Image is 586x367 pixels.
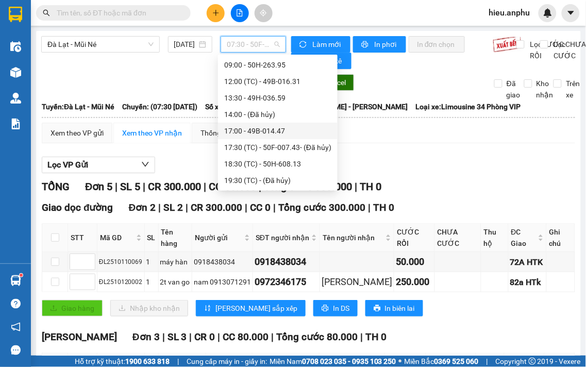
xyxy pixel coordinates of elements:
strong: 1900 633 818 [125,357,170,365]
span: copyright [529,358,536,365]
span: ⚪️ [399,359,402,363]
span: | [273,202,276,213]
th: Thu hộ [481,224,509,252]
img: 9k= [493,36,522,53]
div: 13:30 - 49H-036.59 [224,92,331,104]
div: nam 0913071291 [194,276,251,288]
div: 17:00 - 49B-014.47 [224,125,331,137]
span: Cung cấp máy in - giấy in: [187,356,267,367]
div: anh hồng [9,32,91,44]
span: SL 5 [120,180,140,193]
span: Miền Bắc [405,356,479,367]
img: warehouse-icon [10,93,21,104]
span: In biên lai [385,303,415,314]
span: CC 80.000 [223,331,269,343]
span: Lọc CƯỚC RỒI [526,39,566,61]
button: uploadGiao hàng [42,300,103,316]
span: sort-ascending [204,305,211,313]
div: 19:30 (TC) - (Đã hủy) [224,175,331,186]
span: Lọc VP Gửi [47,158,88,171]
button: caret-down [562,4,580,22]
span: Đơn 2 [129,202,156,213]
span: | [204,180,206,193]
span: sync [299,41,308,49]
span: SL 3 [168,331,187,343]
th: STT [68,224,97,252]
span: Người gửi [195,232,242,243]
span: aim [260,9,267,16]
button: printerIn DS [313,300,358,316]
div: [PERSON_NAME] [9,9,91,32]
span: ĐC Giao [511,226,536,249]
span: printer [361,41,370,49]
button: printerIn biên lai [365,300,423,316]
span: TH 0 [373,202,394,213]
div: [PERSON_NAME] [322,275,392,289]
td: 0918438034 [253,252,320,272]
span: CR 300.000 [191,202,242,213]
div: ĐL2510110069 [99,257,143,267]
div: 0973890051 [98,44,203,59]
div: 12:00 (TC) - 49B-016.31 [224,76,331,87]
span: file-add [236,9,243,16]
button: syncLàm mới [291,36,350,53]
span: Loại xe: Limousine 34 Phòng VIP [415,101,521,112]
span: In phơi [374,39,398,50]
div: 0838083968 [9,44,91,59]
th: Tên hàng [159,224,193,252]
span: CR 0 [195,331,215,343]
div: 72A HTK [510,256,545,269]
span: message [11,345,21,355]
div: ĐL2510120002 [99,277,143,287]
span: CHƯA CƯỚC : [97,68,156,78]
span: | [162,331,165,343]
span: Miền Nam [270,356,396,367]
span: In DS [333,303,349,314]
button: plus [207,4,225,22]
div: 17:30 (TC) - 50F-007.43 - (Đã hủy) [224,142,331,153]
span: [PERSON_NAME] [42,331,117,343]
span: [PERSON_NAME] sắp xếp [215,303,297,314]
span: hieu.anphu [481,6,539,19]
button: downloadNhập kho nhận [110,300,188,316]
div: 50.000 [396,255,433,269]
span: | [143,180,145,193]
span: Chuyến: (07:30 [DATE]) [122,101,197,112]
span: CC 80.000 [209,180,256,193]
span: | [186,202,188,213]
span: Số xe: 50F-007.43 [205,101,262,112]
strong: 0369 525 060 [434,357,479,365]
span: Tên người nhận [323,232,383,243]
span: printer [374,305,381,313]
div: Thống kê [200,127,230,139]
span: Kho nhận [532,78,558,101]
span: CC 0 [250,202,271,213]
img: warehouse-icon [10,41,21,52]
span: Làm mới [312,39,342,50]
div: 09:00 - 50H-263.95 [224,59,331,71]
span: Tổng cước 300.000 [278,202,365,213]
span: SĐT người nhận [256,232,309,243]
span: caret-down [566,8,576,18]
span: Đã giao [503,78,525,101]
div: 2t van go [160,276,191,288]
span: Giao dọc đường [42,202,113,213]
input: Tìm tên, số ĐT hoặc mã đơn [57,7,178,19]
strong: 0708 023 035 - 0935 103 250 [302,357,396,365]
th: SL [145,224,159,252]
button: file-add [231,4,249,22]
span: | [361,331,363,343]
span: | [487,356,488,367]
td: ĐL2510120002 [97,272,145,292]
span: | [355,180,357,193]
span: Tổng cước 80.000 [277,331,358,343]
span: | [190,331,192,343]
button: printerIn phơi [353,36,406,53]
div: huyền [98,32,203,44]
img: icon-new-feature [543,8,552,18]
span: | [272,331,274,343]
span: TỔNG [42,180,70,193]
span: TH 0 [360,180,381,193]
span: printer [322,305,329,313]
span: Trên xe [562,78,584,101]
